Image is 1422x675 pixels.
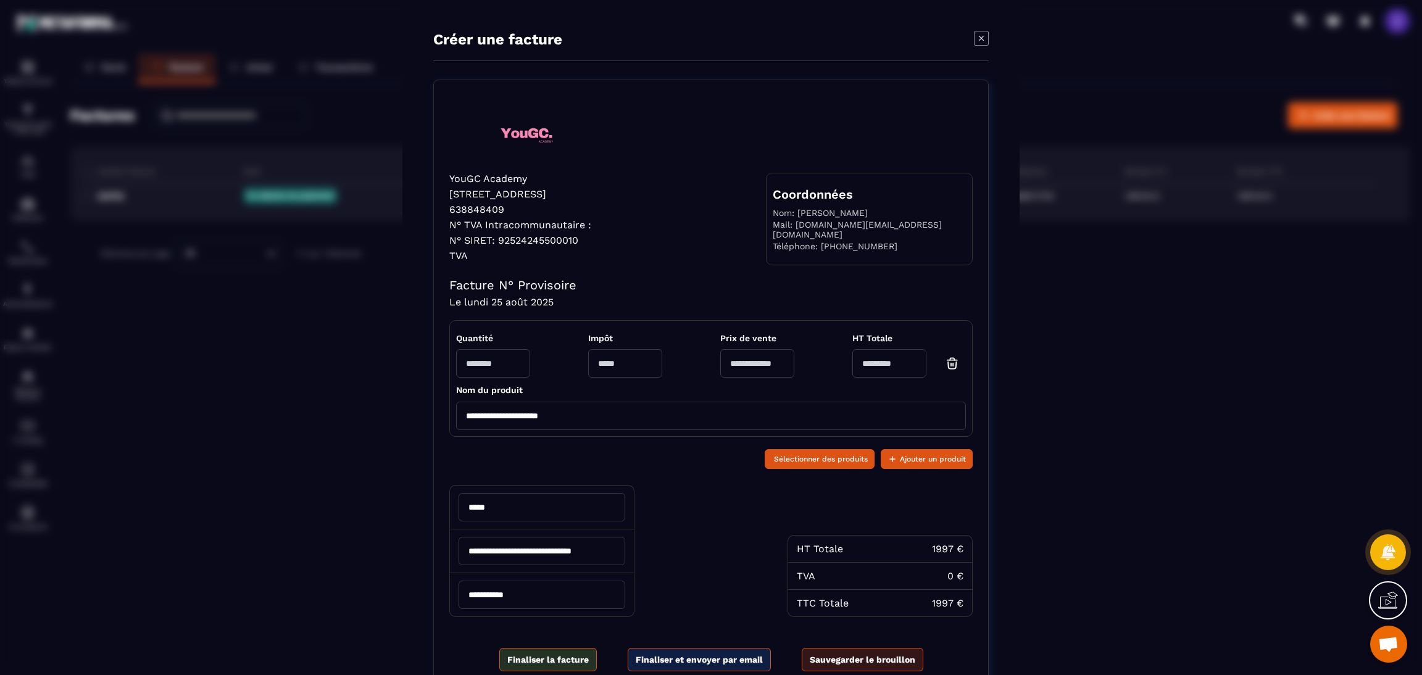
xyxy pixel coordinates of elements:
[433,31,562,48] p: Créer une facture
[932,543,963,555] div: 1997 €
[456,333,530,343] span: Quantité
[449,188,591,200] p: [STREET_ADDRESS]
[765,449,875,469] button: Sélectionner des produits
[449,204,591,215] p: 638848409
[797,570,815,582] div: TVA
[720,333,794,343] span: Prix de vente
[449,96,604,173] img: logo
[773,187,966,202] h4: Coordonnées
[588,333,662,343] span: Impôt
[852,333,966,343] span: HT Totale
[797,597,849,609] div: TTC Totale
[449,219,591,231] p: N° TVA Intracommunautaire :
[449,278,973,292] h4: Facture N° Provisoire
[773,241,966,251] p: Téléphone: [PHONE_NUMBER]
[628,648,771,671] button: Finaliser et envoyer par email
[449,250,591,262] p: TVA
[499,648,597,671] button: Finaliser la facture
[449,296,973,308] h4: Le lundi 25 août 2025
[881,449,973,469] button: Ajouter un produit
[932,597,963,609] div: 1997 €
[456,385,523,395] span: Nom du produit
[773,208,966,220] p: Nom: [PERSON_NAME]
[449,173,591,184] p: YouGC Academy
[507,653,589,666] span: Finaliser la facture
[810,653,915,666] span: Sauvegarder le brouillon
[802,648,923,671] button: Sauvegarder le brouillon
[636,653,763,666] span: Finaliser et envoyer par email
[774,453,868,465] span: Sélectionner des produits
[900,453,966,465] span: Ajouter un produit
[947,570,963,582] div: 0 €
[773,220,966,241] p: Mail: [DOMAIN_NAME][EMAIL_ADDRESS][DOMAIN_NAME]
[797,543,843,555] div: HT Totale
[1370,626,1407,663] a: Ouvrir le chat
[449,234,591,246] p: N° SIRET: 92524245500010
